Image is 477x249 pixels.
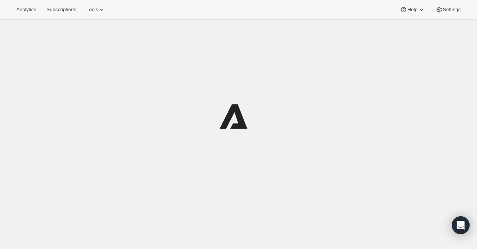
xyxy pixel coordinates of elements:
span: Subscriptions [46,7,76,13]
span: Tools [86,7,98,13]
button: Analytics [12,4,40,15]
span: Analytics [16,7,36,13]
button: Tools [82,4,110,15]
span: Help [407,7,417,13]
button: Help [395,4,429,15]
button: Settings [431,4,465,15]
div: Open Intercom Messenger [452,216,470,234]
span: Settings [443,7,461,13]
button: Subscriptions [42,4,80,15]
